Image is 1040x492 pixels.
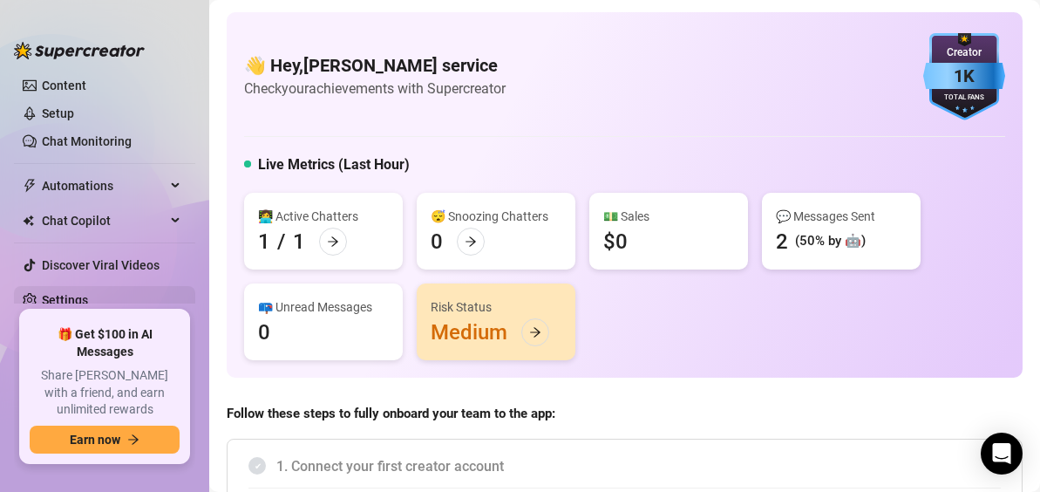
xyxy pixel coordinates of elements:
span: Automations [42,172,166,200]
button: Earn nowarrow-right [30,426,180,454]
span: thunderbolt [23,179,37,193]
img: logo-BBDzfeDw.svg [14,42,145,59]
span: arrow-right [127,434,139,446]
span: arrow-right [529,326,541,338]
div: Total Fans [923,92,1005,104]
span: Earn now [70,433,120,447]
div: 💬 Messages Sent [776,207,907,226]
a: Setup [42,106,74,120]
div: 😴 Snoozing Chatters [431,207,561,226]
h5: Live Metrics (Last Hour) [258,154,410,175]
span: arrow-right [465,236,477,248]
a: Discover Viral Videos [42,258,160,272]
div: 📪 Unread Messages [258,297,389,317]
article: Check your achievements with Supercreator [244,78,506,99]
span: 🎁 Get $100 in AI Messages [30,326,180,360]
div: 1 [293,228,305,256]
span: arrow-right [327,236,339,248]
div: 0 [258,318,270,346]
div: 1K [923,63,1005,90]
strong: Follow these steps to fully onboard your team to the app: [227,406,555,421]
div: Open Intercom Messenger [981,433,1023,475]
div: 👩‍💻 Active Chatters [258,207,389,226]
div: 1 [258,228,270,256]
div: Risk Status [431,297,561,317]
div: 1. Connect your first creator account [248,445,1001,488]
a: Content [42,79,86,92]
span: Share [PERSON_NAME] with a friend, and earn unlimited rewards [30,367,180,419]
div: 💵 Sales [603,207,734,226]
div: (50% by 🤖) [795,231,866,252]
a: Chat Monitoring [42,134,132,148]
span: Chat Copilot [42,207,166,235]
a: Settings [42,293,88,307]
div: $0 [603,228,628,256]
div: 2 [776,228,788,256]
div: Creator [923,44,1005,61]
span: 1. Connect your first creator account [276,455,1001,477]
h4: 👋 Hey, [PERSON_NAME] service [244,53,506,78]
img: Chat Copilot [23,215,34,227]
img: blue-badge-DgoSNQY1.svg [923,33,1005,120]
div: 0 [431,228,443,256]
